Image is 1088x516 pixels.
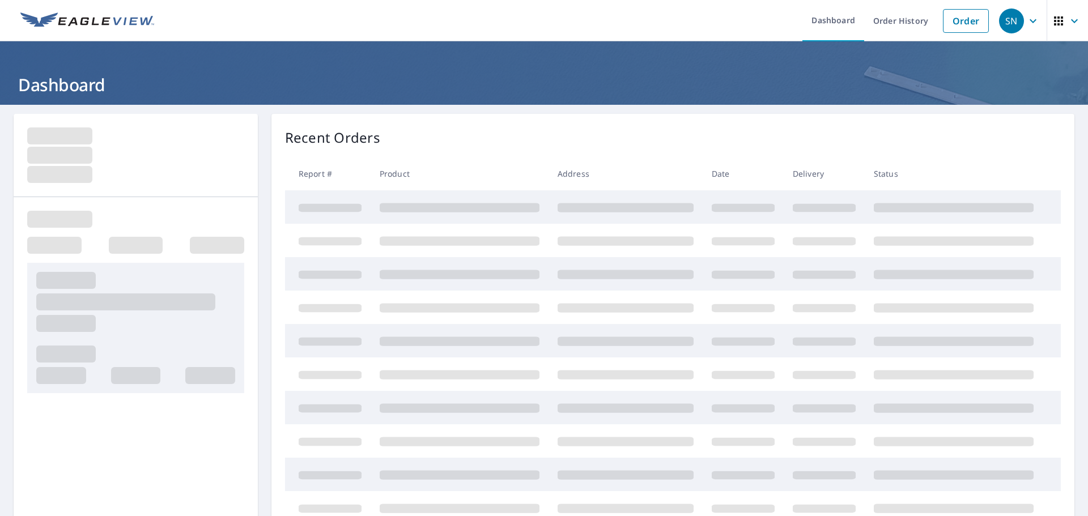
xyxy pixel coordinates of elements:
[14,73,1074,96] h1: Dashboard
[549,157,703,190] th: Address
[703,157,784,190] th: Date
[999,8,1024,33] div: SN
[371,157,549,190] th: Product
[285,157,371,190] th: Report #
[784,157,865,190] th: Delivery
[865,157,1043,190] th: Status
[943,9,989,33] a: Order
[20,12,154,29] img: EV Logo
[285,127,380,148] p: Recent Orders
